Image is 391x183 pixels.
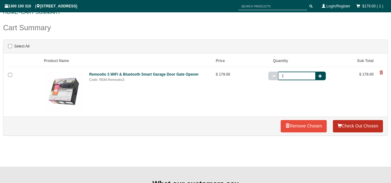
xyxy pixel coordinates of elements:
[3,2,388,22] div: >
[362,4,383,8] a: $179.00 ( 1 )
[238,2,307,10] input: SEARCH PRODUCTS
[359,72,374,77] b: $ 179.00
[357,59,374,63] b: Sub Total
[44,59,69,63] b: Product Name
[333,120,383,132] a: Check Out Chosen
[8,44,12,48] input: Select All
[273,59,288,63] b: Quantity
[8,43,29,50] label: Select All
[216,59,225,63] b: Price
[89,77,202,82] div: Code: REM-Remootio3
[5,4,77,8] span: 1300 100 310 | [STREET_ADDRESS]
[89,72,199,77] a: Remootio 3 WiFi & Bluetooth Smart Garage Door Gate Opener
[216,72,230,77] b: $ 179.00
[3,22,388,40] div: Cart Summary
[326,4,350,8] a: Login/Register
[281,120,326,132] a: Remove Chosen
[44,72,84,112] img: remootio-3-wifi--bluetooth-smart-garage-door-gate-opener-2024530132917-ndn_thumb_small.jpg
